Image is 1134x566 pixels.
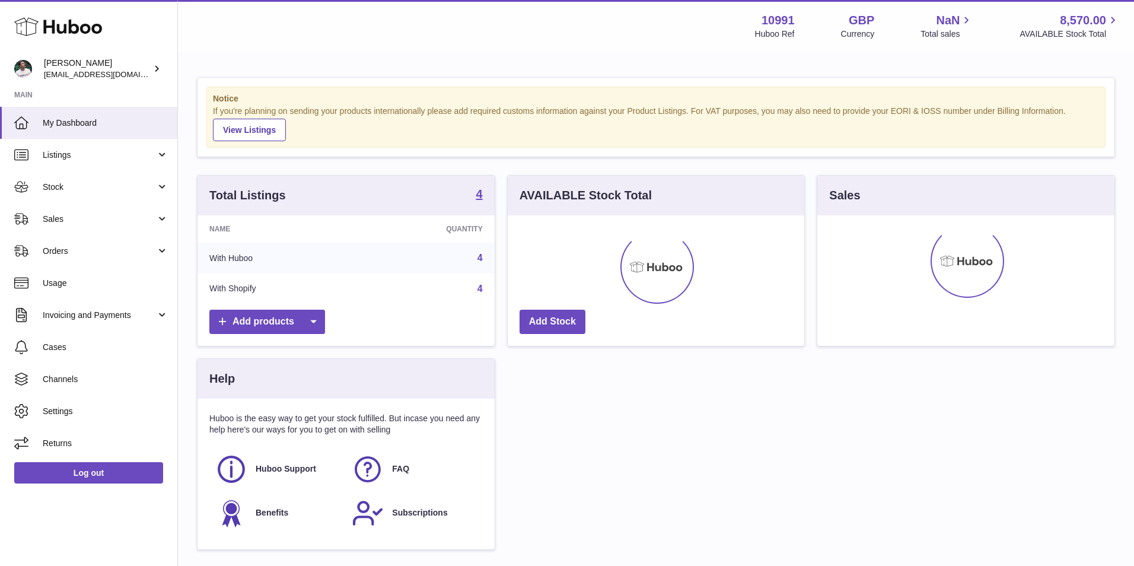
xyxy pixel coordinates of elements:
a: 4 [477,284,483,294]
a: 8,570.00 AVAILABLE Stock Total [1020,12,1120,40]
span: Returns [43,438,168,449]
td: With Huboo [198,243,358,274]
span: Listings [43,150,156,161]
a: NaN Total sales [920,12,973,40]
span: NaN [936,12,960,28]
strong: GBP [849,12,874,28]
span: Subscriptions [392,507,447,519]
th: Quantity [358,215,495,243]
span: FAQ [392,463,409,475]
h3: Total Listings [209,187,286,203]
span: Sales [43,214,156,225]
span: Cases [43,342,168,353]
span: Settings [43,406,168,417]
span: Channels [43,374,168,385]
div: Currency [841,28,875,40]
div: If you're planning on sending your products internationally please add required customs informati... [213,106,1099,141]
a: Add Stock [520,310,585,334]
p: Huboo is the easy way to get your stock fulfilled. But incase you need any help here's our ways f... [209,413,483,435]
span: Stock [43,182,156,193]
a: 4 [476,188,483,202]
strong: 4 [476,188,483,200]
a: Benefits [215,497,340,529]
th: Name [198,215,358,243]
h3: Sales [829,187,860,203]
td: With Shopify [198,274,358,304]
span: AVAILABLE Stock Total [1020,28,1120,40]
img: internalAdmin-10991@internal.huboo.com [14,60,32,78]
span: [EMAIL_ADDRESS][DOMAIN_NAME] [44,69,174,79]
strong: 10991 [762,12,795,28]
span: Benefits [256,507,288,519]
a: View Listings [213,119,286,141]
h3: AVAILABLE Stock Total [520,187,652,203]
div: [PERSON_NAME] [44,58,151,80]
span: Invoicing and Payments [43,310,156,321]
span: Orders [43,246,156,257]
span: Usage [43,278,168,289]
a: Huboo Support [215,453,340,485]
a: Subscriptions [352,497,476,529]
span: Huboo Support [256,463,316,475]
a: Add products [209,310,325,334]
strong: Notice [213,93,1099,104]
span: My Dashboard [43,117,168,129]
span: 8,570.00 [1060,12,1106,28]
div: Huboo Ref [755,28,795,40]
a: 4 [477,253,483,263]
a: FAQ [352,453,476,485]
h3: Help [209,371,235,387]
span: Total sales [920,28,973,40]
a: Log out [14,462,163,484]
